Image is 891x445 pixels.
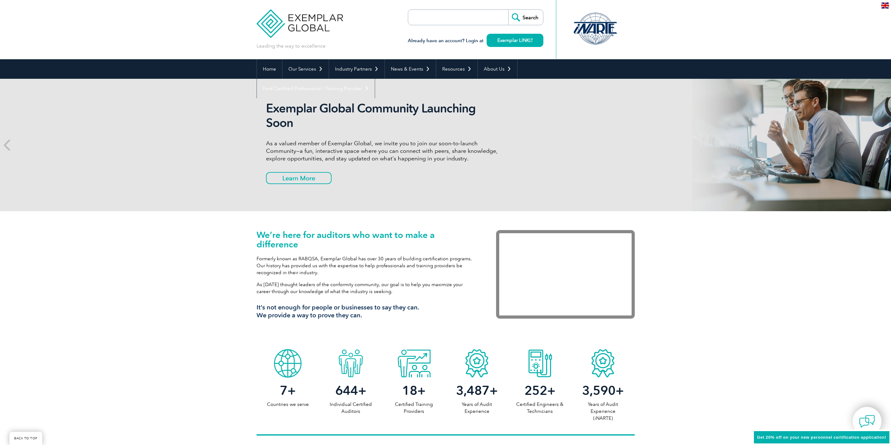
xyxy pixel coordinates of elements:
a: News & Events [385,59,436,79]
span: 3,590 [582,383,616,398]
h2: + [257,385,320,396]
span: 644 [335,383,358,398]
img: en [881,3,889,9]
p: Individual Certified Auditors [319,401,382,415]
h2: + [382,385,445,396]
p: Countries we serve [257,401,320,408]
h2: + [319,385,382,396]
input: Search [508,10,543,25]
h3: It’s not enough for people or businesses to say they can. We provide a way to prove they can. [257,303,477,319]
h2: Exemplar Global Community Launching Soon [266,101,502,130]
p: Years of Audit Experience (iNARTE) [571,401,634,422]
span: 3,487 [456,383,489,398]
img: open_square.png [529,38,533,42]
p: As a valued member of Exemplar Global, we invite you to join our soon-to-launch Community—a fun, ... [266,140,502,162]
a: Our Services [282,59,329,79]
p: Certified Training Providers [382,401,445,415]
h1: We’re here for auditors who want to make a difference [257,230,477,249]
p: Formerly known as RABQSA, Exemplar Global has over 30 years of building certification programs. O... [257,255,477,276]
span: 252 [524,383,547,398]
h2: + [508,385,571,396]
span: 18 [402,383,417,398]
a: Find Certified Professional / Training Provider [257,79,375,98]
h2: + [571,385,634,396]
a: Exemplar LINK [487,34,543,47]
p: Years of Audit Experience [445,401,508,415]
a: Resources [436,59,477,79]
a: About Us [478,59,517,79]
img: contact-chat.png [859,413,875,429]
a: Learn More [266,172,332,184]
a: Industry Partners [329,59,385,79]
h2: + [445,385,508,396]
p: As [DATE] thought leaders of the conformity community, our goal is to help you maximize your care... [257,281,477,295]
a: BACK TO TOP [9,432,42,445]
iframe: Exemplar Global: Working together to make a difference [496,230,635,319]
p: Leading the way to excellence [257,43,326,49]
span: Get 20% off on your new personnel certification application! [757,435,886,440]
span: 7 [280,383,287,398]
a: Home [257,59,282,79]
p: Certified Engineers & Technicians [508,401,571,415]
h3: Already have an account? Login at [408,37,543,45]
